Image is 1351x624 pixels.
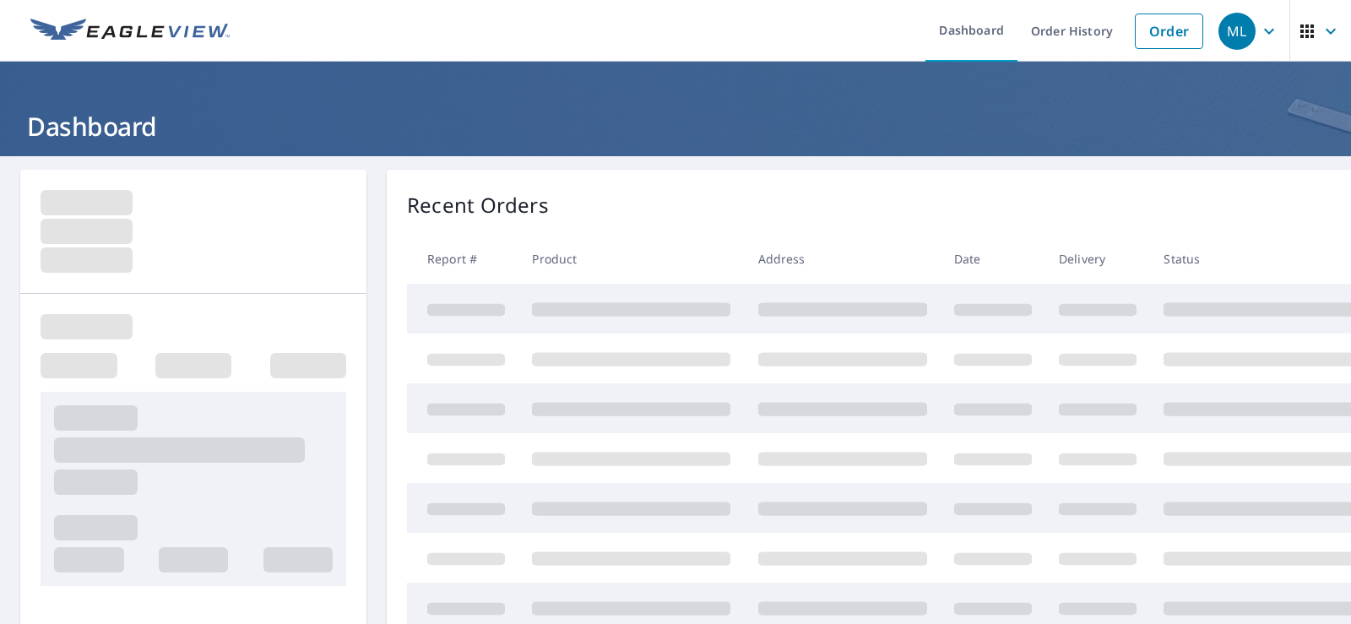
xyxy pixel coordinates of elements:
th: Report # [407,234,518,284]
th: Address [745,234,941,284]
th: Delivery [1045,234,1150,284]
th: Date [941,234,1045,284]
th: Product [518,234,744,284]
img: EV Logo [30,19,230,44]
p: Recent Orders [407,190,549,220]
a: Order [1135,14,1203,49]
h1: Dashboard [20,109,1331,144]
div: ML [1218,13,1256,50]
